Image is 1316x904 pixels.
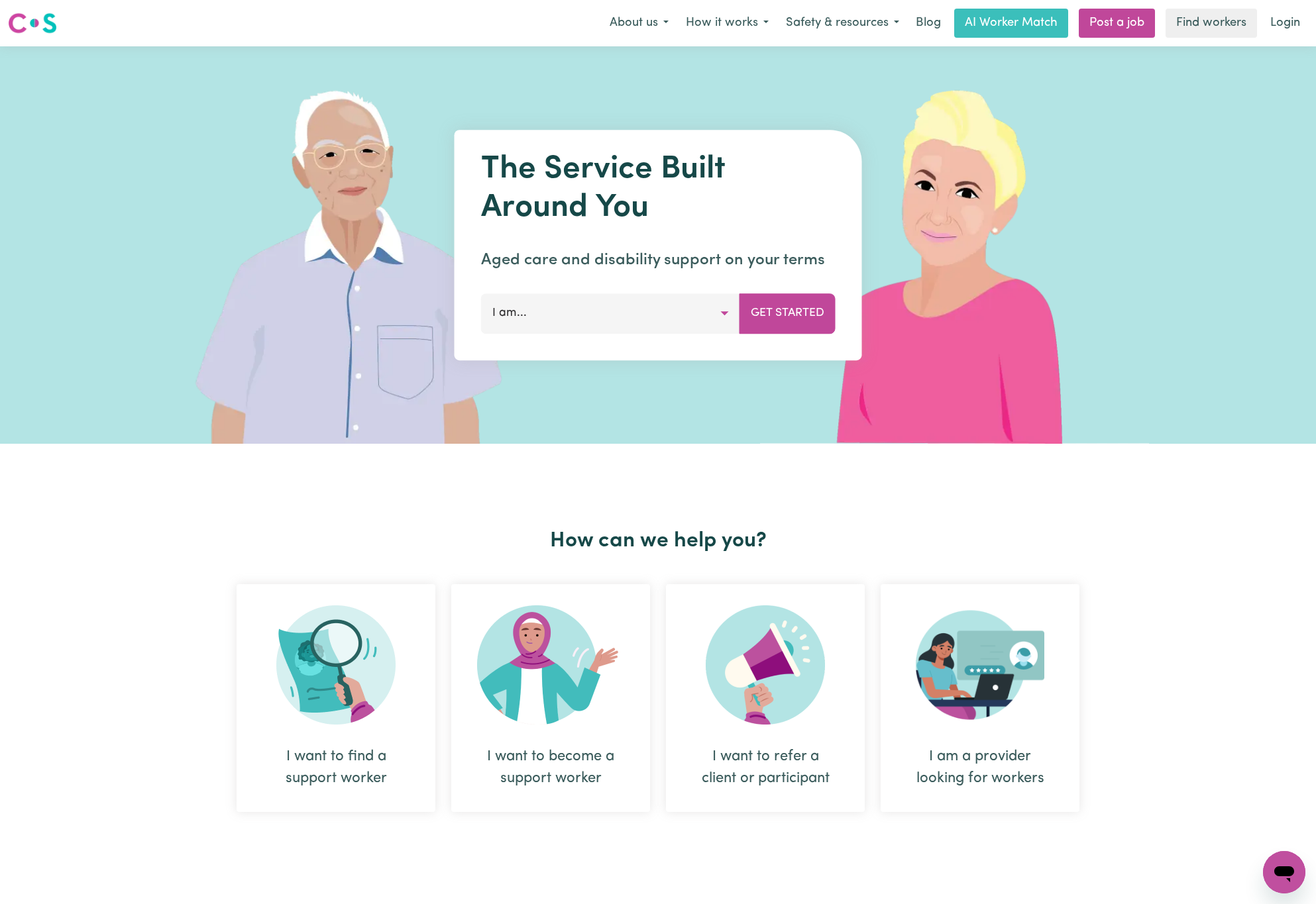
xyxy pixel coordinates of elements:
div: I am a provider looking for workers [881,584,1079,812]
div: I want to find a support worker [237,584,435,812]
img: Refer [706,605,825,725]
button: How it works [677,9,777,37]
img: Provider [916,605,1044,725]
img: Become Worker [477,605,624,725]
div: I am a provider looking for workers [912,746,1048,789]
a: Post a job [1079,9,1155,38]
a: Blog [908,9,949,38]
a: Find workers [1166,9,1257,38]
h1: The Service Built Around You [481,151,836,227]
button: Safety & resources [777,9,908,37]
img: Search [276,605,396,725]
div: I want to find a support worker [268,746,404,789]
div: I want to become a support worker [483,746,618,789]
img: Careseekers logo [8,11,57,35]
a: AI Worker Match [954,9,1068,38]
a: Login [1262,9,1308,38]
button: About us [601,9,677,37]
div: I want to refer a client or participant [666,584,865,812]
button: Get Started [740,293,836,333]
button: I am... [481,293,740,333]
iframe: Button to launch messaging window [1263,851,1305,893]
h2: How can we help you? [229,528,1087,554]
div: I want to become a support worker [451,584,650,812]
a: Careseekers logo [8,8,57,38]
div: I want to refer a client or participant [698,746,833,789]
p: Aged care and disability support on your terms [481,248,836,272]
